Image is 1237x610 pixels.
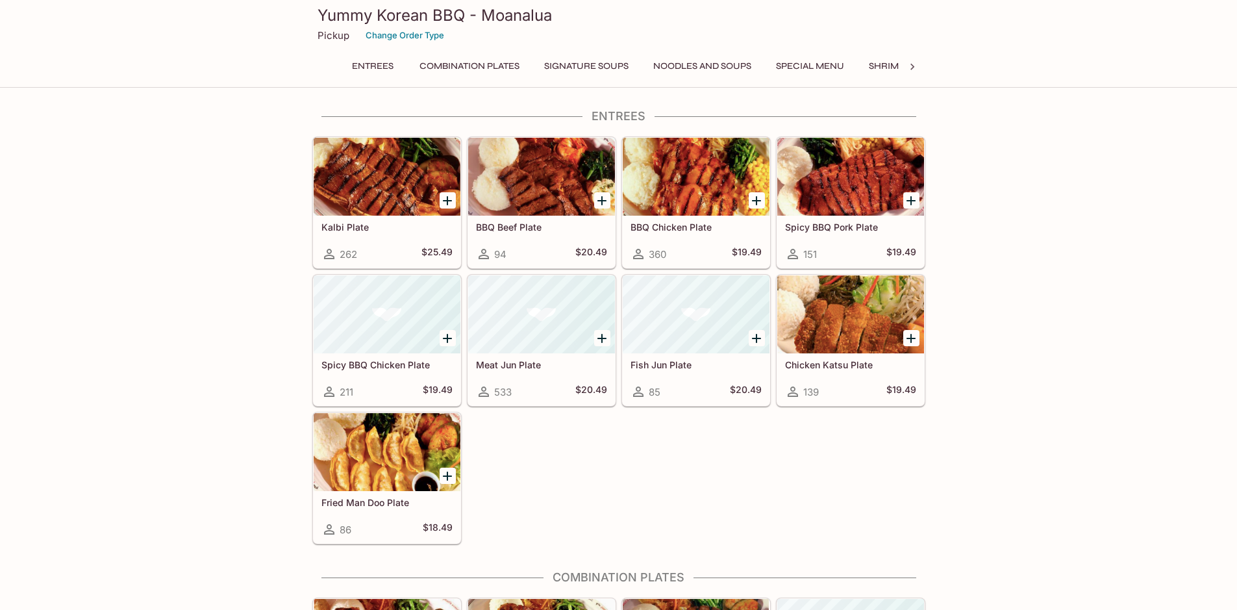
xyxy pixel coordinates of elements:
[594,192,610,209] button: Add BBQ Beef Plate
[440,192,456,209] button: Add Kalbi Plate
[312,570,925,585] h4: Combination Plates
[785,359,916,370] h5: Chicken Katsu Plate
[421,246,453,262] h5: $25.49
[321,222,453,233] h5: Kalbi Plate
[494,248,506,261] span: 94
[622,275,770,406] a: Fish Jun Plate85$20.49
[785,222,916,233] h5: Spicy BBQ Pork Plate
[749,192,765,209] button: Add BBQ Chicken Plate
[594,330,610,346] button: Add Meat Jun Plate
[803,248,817,261] span: 151
[886,384,916,400] h5: $19.49
[312,109,925,123] h4: Entrees
[440,330,456,346] button: Add Spicy BBQ Chicken Plate
[313,413,461,544] a: Fried Man Doo Plate86$18.49
[646,57,758,75] button: Noodles and Soups
[412,57,527,75] button: Combination Plates
[631,359,762,370] h5: Fish Jun Plate
[777,137,925,268] a: Spicy BBQ Pork Plate151$19.49
[537,57,636,75] button: Signature Soups
[803,386,819,398] span: 139
[340,386,353,398] span: 211
[862,57,955,75] button: Shrimp Combos
[649,248,666,261] span: 360
[886,246,916,262] h5: $19.49
[622,137,770,268] a: BBQ Chicken Plate360$19.49
[468,275,616,406] a: Meat Jun Plate533$20.49
[344,57,402,75] button: Entrees
[777,138,924,216] div: Spicy BBQ Pork Plate
[903,330,919,346] button: Add Chicken Katsu Plate
[440,468,456,484] button: Add Fried Man Doo Plate
[313,137,461,268] a: Kalbi Plate262$25.49
[321,359,453,370] h5: Spicy BBQ Chicken Plate
[314,275,460,353] div: Spicy BBQ Chicken Plate
[623,138,769,216] div: BBQ Chicken Plate
[468,138,615,216] div: BBQ Beef Plate
[777,275,925,406] a: Chicken Katsu Plate139$19.49
[360,25,450,45] button: Change Order Type
[769,57,851,75] button: Special Menu
[468,275,615,353] div: Meat Jun Plate
[340,248,357,261] span: 262
[749,330,765,346] button: Add Fish Jun Plate
[623,275,769,353] div: Fish Jun Plate
[476,222,607,233] h5: BBQ Beef Plate
[318,29,349,42] p: Pickup
[321,497,453,508] h5: Fried Man Doo Plate
[476,359,607,370] h5: Meat Jun Plate
[468,137,616,268] a: BBQ Beef Plate94$20.49
[777,275,924,353] div: Chicken Katsu Plate
[314,413,460,491] div: Fried Man Doo Plate
[494,386,512,398] span: 533
[575,384,607,400] h5: $20.49
[732,246,762,262] h5: $19.49
[649,386,660,398] span: 85
[318,5,920,25] h3: Yummy Korean BBQ - Moanalua
[340,524,351,536] span: 86
[631,222,762,233] h5: BBQ Chicken Plate
[314,138,460,216] div: Kalbi Plate
[903,192,919,209] button: Add Spicy BBQ Pork Plate
[313,275,461,406] a: Spicy BBQ Chicken Plate211$19.49
[423,522,453,537] h5: $18.49
[575,246,607,262] h5: $20.49
[730,384,762,400] h5: $20.49
[423,384,453,400] h5: $19.49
